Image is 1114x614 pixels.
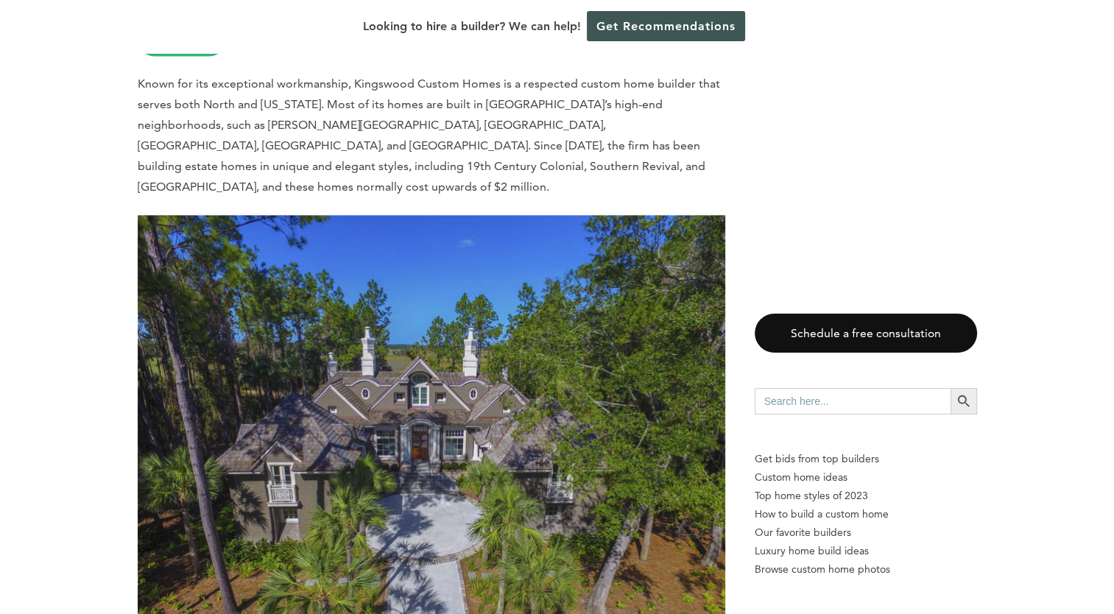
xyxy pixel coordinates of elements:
[755,388,951,414] input: Search here...
[138,74,725,197] p: Known for its exceptional workmanship, Kingswood Custom Homes is a respected custom home builder ...
[755,487,977,505] a: Top home styles of 2023
[956,393,972,409] svg: Search
[587,11,745,41] a: Get Recommendations
[832,509,1096,596] iframe: Drift Widget Chat Controller
[755,314,977,353] a: Schedule a free consultation
[755,523,977,542] a: Our favorite builders
[755,542,977,560] a: Luxury home build ideas
[755,450,977,468] p: Get bids from top builders
[755,560,977,579] a: Browse custom home photos
[755,505,977,523] a: How to build a custom home
[755,468,977,487] a: Custom home ideas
